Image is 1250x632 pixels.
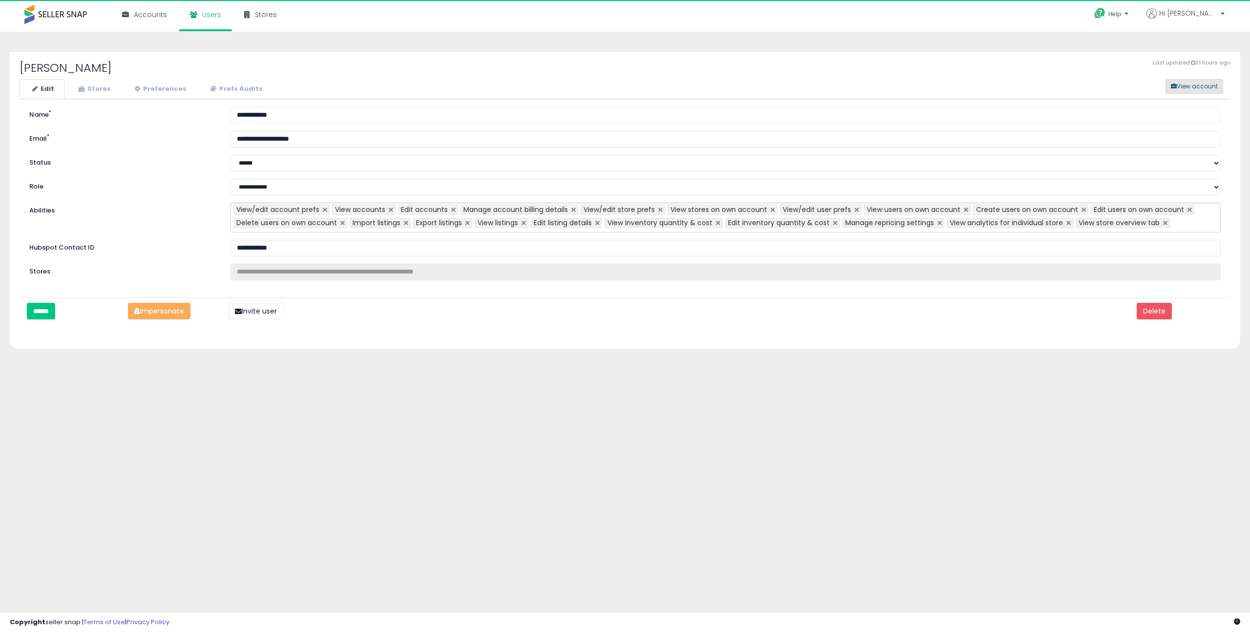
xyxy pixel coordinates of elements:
label: Stores [29,267,50,276]
span: Help [1108,10,1122,18]
span: Users [202,10,221,20]
span: Edit inventory quantity & cost [728,218,830,228]
span: View accounts [335,205,385,214]
span: View/edit store prefs [583,205,655,214]
label: Hubspot Contact ID [22,240,223,253]
label: Abilities [29,206,55,215]
span: Accounts [134,10,167,20]
span: Delete users on own account [236,218,337,228]
label: Role [22,179,223,191]
i: Get Help [1094,7,1106,20]
span: View stores on own account [670,205,767,214]
span: View/edit user prefs [783,205,851,214]
span: Import listings [353,218,400,228]
span: Manage repricing settings [845,218,934,228]
span: Edit users on own account [1094,205,1184,214]
span: View analytics for individual store [950,218,1063,228]
span: View listings [478,218,518,228]
span: Hi [PERSON_NAME] [1159,8,1218,18]
span: Create users on own account [976,205,1078,214]
span: Edit accounts [401,205,448,214]
span: Manage account billing details [463,205,568,214]
span: View users on own account [867,205,960,214]
a: Edit [20,79,64,99]
span: View store overview tab [1079,218,1160,228]
span: Last updated: 21 hours ago [1153,59,1230,67]
span: Edit listing details [534,218,592,228]
button: View account [1166,79,1223,94]
span: Stores [255,10,277,20]
span: View/edit account prefs [236,205,319,214]
label: Status [22,155,223,168]
span: View inventory quantity & cost [607,218,712,228]
a: Hi [PERSON_NAME] [1146,8,1225,30]
span: Export listings [416,218,462,228]
label: Email [22,131,223,144]
h2: [PERSON_NAME] [20,62,1230,74]
button: Impersonate [128,303,190,319]
button: Delete [1137,303,1172,319]
button: Invite user [229,303,283,319]
a: Preferences [122,79,197,99]
a: View account [1158,79,1173,94]
label: Name [22,107,223,120]
a: Prefs Audits [198,79,273,99]
a: Stores [65,79,121,99]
